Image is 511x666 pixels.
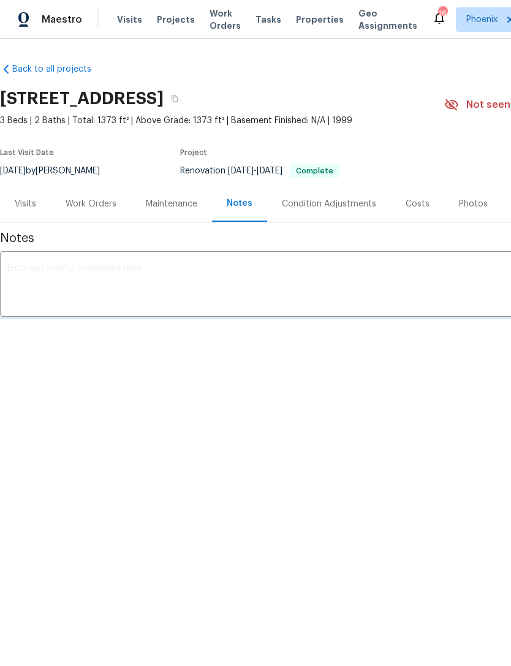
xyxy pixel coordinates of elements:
[157,13,195,26] span: Projects
[227,197,252,210] div: Notes
[406,198,430,210] div: Costs
[146,198,197,210] div: Maintenance
[257,167,282,175] span: [DATE]
[291,167,338,175] span: Complete
[164,88,186,110] button: Copy Address
[66,198,116,210] div: Work Orders
[255,15,281,24] span: Tasks
[180,167,339,175] span: Renovation
[466,13,498,26] span: Phoenix
[228,167,254,175] span: [DATE]
[228,167,282,175] span: -
[210,7,241,32] span: Work Orders
[438,7,447,20] div: 16
[296,13,344,26] span: Properties
[117,13,142,26] span: Visits
[358,7,417,32] span: Geo Assignments
[42,13,82,26] span: Maestro
[459,198,488,210] div: Photos
[282,198,376,210] div: Condition Adjustments
[15,198,36,210] div: Visits
[180,149,207,156] span: Project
